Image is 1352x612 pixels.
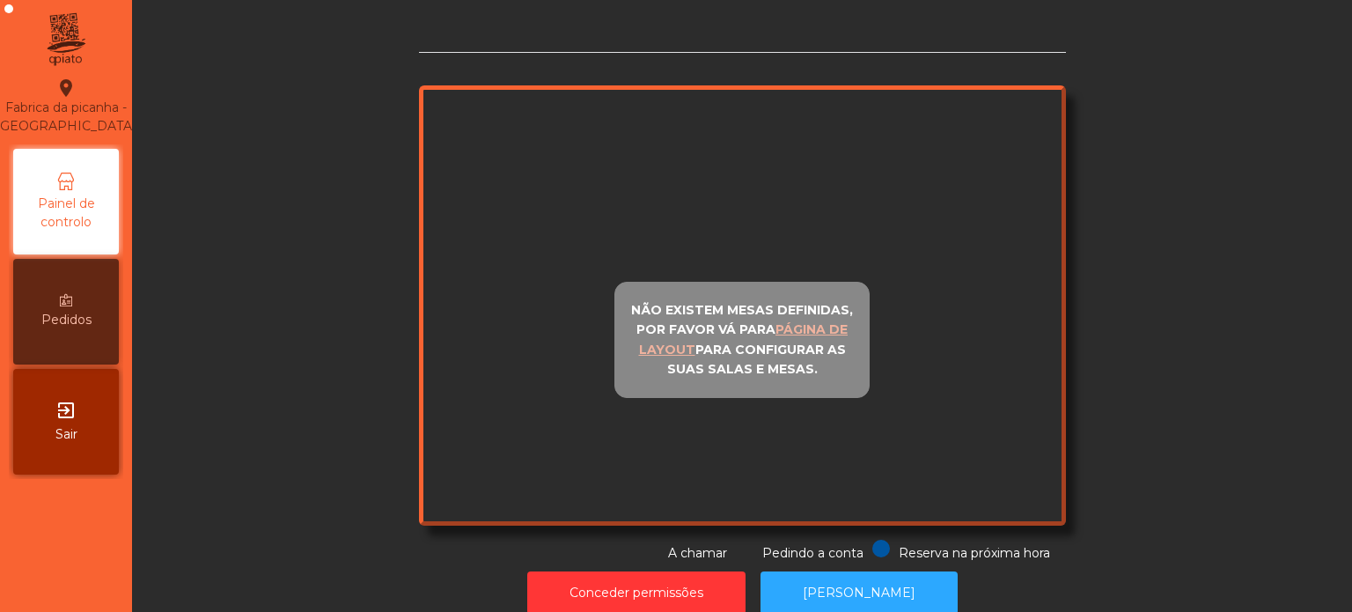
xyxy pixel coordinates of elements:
span: Pedindo a conta [762,545,863,561]
span: Painel de controlo [18,195,114,232]
span: A chamar [668,545,727,561]
p: Não existem mesas definidas, por favor vá para para configurar as suas salas e mesas. [622,300,862,380]
i: location_on [55,77,77,99]
span: Sair [55,425,77,444]
span: Reserva na próxima hora [899,545,1050,561]
span: Pedidos [41,311,92,329]
u: página de layout [639,321,849,358]
i: exit_to_app [55,400,77,421]
img: qpiato [44,9,87,70]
